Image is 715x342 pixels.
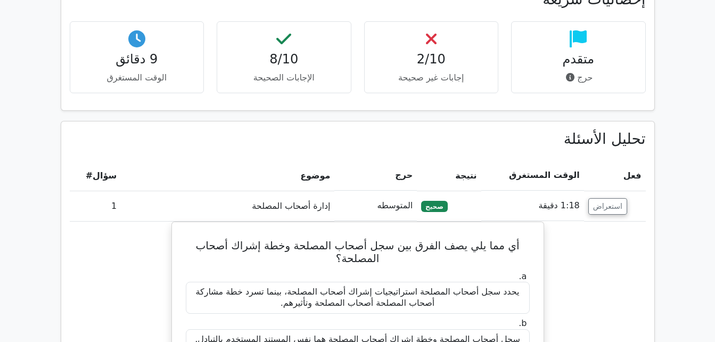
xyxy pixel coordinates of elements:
[334,191,417,221] td: المتوسطه
[121,191,334,221] td: إدارة أصحاب المصلحة
[577,72,593,83] font: حرج
[186,282,530,314] div: يحدد سجل أصحاب المصلحة استراتيجيات إشراك أصحاب المصلحة، بينما تسرد خطة مشاركة أصحاب المصلحة أصحاب...
[417,160,481,191] th: نتيجة
[185,239,531,265] h5: أي مما يلي يصف الفرق بين سجل أصحاب المصلحة وخطة إشراك أصحاب المصلحة؟
[520,52,637,67] h4: متقدم
[226,71,342,84] p: الإجابات الصحيحة
[79,52,195,67] h4: 9 دقائق
[70,191,121,221] td: 1
[373,71,490,84] p: إجابات غير صحيحة
[93,170,117,181] span: سؤال
[121,160,334,191] th: موضوع
[481,191,584,221] td: 1:18 دقيقة
[421,201,447,211] span: صحيح
[79,71,195,84] p: الوقت المستغرق
[334,160,417,191] th: حرج
[70,160,121,191] th: #
[226,52,342,67] h4: 8/10
[519,271,527,281] span: a.
[70,130,646,148] h3: تحليل الأسئلة
[373,52,490,67] h4: 2/10
[481,160,584,191] th: الوقت المستغرق
[584,160,646,191] th: فعل
[588,198,627,215] button: استعراض
[519,318,527,328] span: b.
